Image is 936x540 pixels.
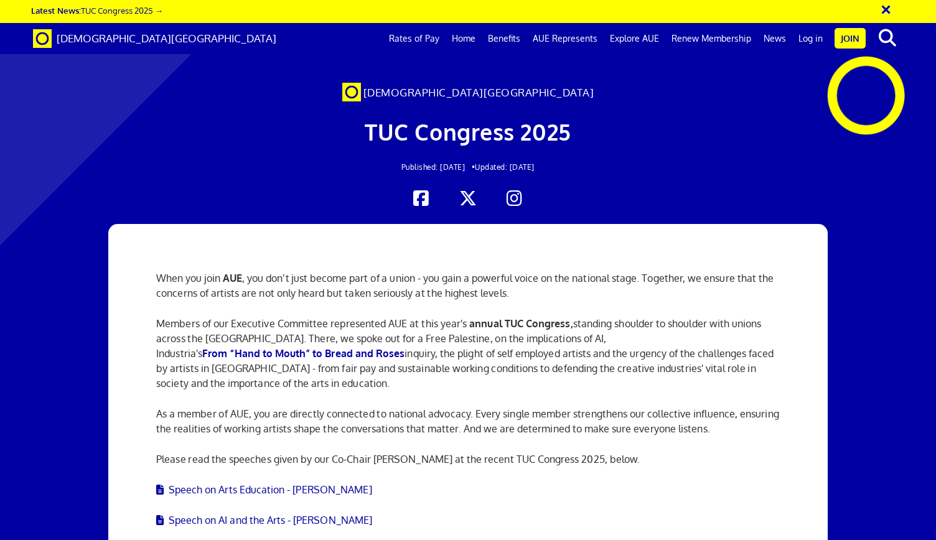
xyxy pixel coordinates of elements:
[24,23,286,54] a: Brand [DEMOGRAPHIC_DATA][GEOGRAPHIC_DATA]
[526,23,604,54] a: AUE Represents
[156,483,372,496] a: Speech on Arts Education - [PERSON_NAME]
[156,406,780,436] p: As a member of AUE, you are directly connected to national advocacy. Every single member strength...
[868,25,906,51] button: search
[401,162,475,172] span: Published: [DATE] •
[446,23,482,54] a: Home
[156,514,372,526] a: Speech on AI and the Arts - [PERSON_NAME]
[156,316,780,391] p: Members of our Executive Committee represented AUE at this year's standing shoulder to shoulder w...
[792,23,829,54] a: Log in
[383,23,446,54] a: Rates of Pay
[604,23,665,54] a: Explore AUE
[202,347,405,360] a: From “Hand to Mouth” to Bread and Roses
[469,317,573,330] strong: annual TUC Congress,
[31,5,81,16] strong: Latest News:
[757,23,792,54] a: News
[31,5,163,16] a: Latest News:TUC Congress 2025 →
[363,86,594,99] span: [DEMOGRAPHIC_DATA][GEOGRAPHIC_DATA]
[835,28,866,49] a: Join
[482,23,526,54] a: Benefits
[365,118,571,146] span: TUC Congress 2025
[223,272,242,284] strong: AUE
[665,23,757,54] a: Renew Membership
[156,271,780,300] p: When you join , you don’t just become part of a union - you gain a powerful voice on the national...
[57,32,276,45] span: [DEMOGRAPHIC_DATA][GEOGRAPHIC_DATA]
[156,452,780,467] p: Please read the speeches given by our Co-Chair [PERSON_NAME] at the recent TUC Congress 2025, below.
[181,163,756,171] h2: Updated: [DATE]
